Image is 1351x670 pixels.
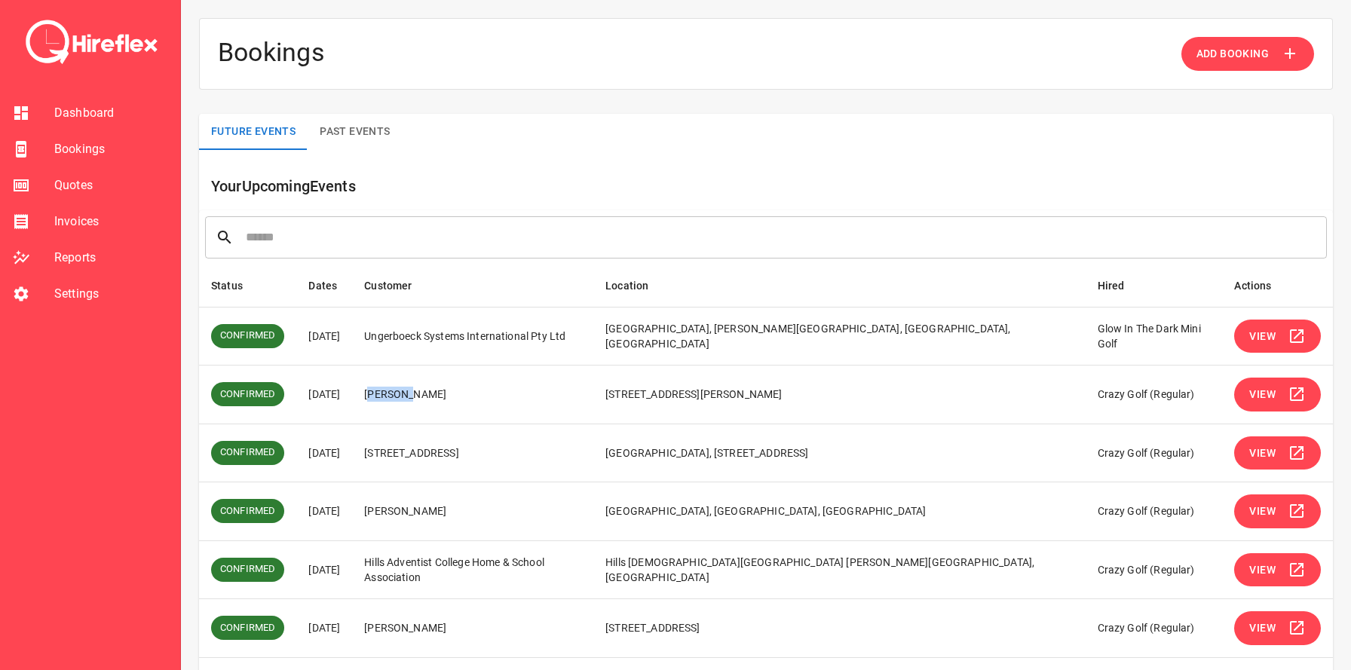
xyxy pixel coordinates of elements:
[296,424,352,482] td: [DATE]
[199,114,308,150] button: Future Events
[211,562,284,577] span: CONFIRMED
[1234,611,1321,645] button: View
[1249,619,1276,638] span: View
[1234,494,1321,528] button: View
[54,285,168,303] span: Settings
[296,265,352,307] th: Dates
[296,599,352,658] td: [DATE]
[211,387,284,402] span: CONFIRMED
[593,307,1085,366] td: [GEOGRAPHIC_DATA], [PERSON_NAME][GEOGRAPHIC_DATA], [GEOGRAPHIC_DATA], [GEOGRAPHIC_DATA]
[54,249,168,267] span: Reports
[296,482,352,541] td: [DATE]
[296,540,352,599] td: [DATE]
[199,265,296,307] th: Status
[218,37,325,71] h4: Bookings
[1086,540,1223,599] td: Crazy Golf (Regular)
[296,307,352,366] td: [DATE]
[1234,436,1321,470] button: View
[54,213,168,231] span: Invoices
[1249,327,1276,346] span: View
[1086,482,1223,541] td: Crazy Golf (Regular)
[1222,265,1333,307] th: Actions
[211,621,284,635] span: CONFIRMED
[211,504,284,519] span: CONFIRMED
[593,265,1085,307] th: Location
[593,599,1085,658] td: [STREET_ADDRESS]
[1086,366,1223,424] td: Crazy Golf (Regular)
[352,482,593,541] td: [PERSON_NAME]
[593,366,1085,424] td: [STREET_ADDRESS][PERSON_NAME]
[1249,444,1276,463] span: View
[54,176,168,194] span: Quotes
[211,174,1333,198] h6: Your Upcoming Events
[211,329,284,343] span: CONFIRMED
[1234,378,1321,411] button: View
[1249,502,1276,521] span: View
[296,366,352,424] td: [DATE]
[593,540,1085,599] td: Hills [DEMOGRAPHIC_DATA][GEOGRAPHIC_DATA] [PERSON_NAME][GEOGRAPHIC_DATA], [GEOGRAPHIC_DATA]
[211,445,284,460] span: CONFIRMED
[1196,44,1269,63] span: Add Booking
[1234,320,1321,353] button: View
[593,482,1085,541] td: [GEOGRAPHIC_DATA], [GEOGRAPHIC_DATA], [GEOGRAPHIC_DATA]
[1181,37,1314,71] button: Add Booking
[1086,599,1223,658] td: Crazy Golf (Regular)
[352,540,593,599] td: Hills Adventist College Home & School Association
[1249,561,1276,580] span: View
[308,114,402,150] button: Past Events
[352,366,593,424] td: [PERSON_NAME]
[1086,307,1223,366] td: Glow In The Dark Mini Golf
[1086,265,1223,307] th: Hired
[54,140,168,158] span: Bookings
[593,424,1085,482] td: [GEOGRAPHIC_DATA], [STREET_ADDRESS]
[352,265,593,307] th: Customer
[1234,553,1321,587] button: View
[1086,424,1223,482] td: Crazy Golf (Regular)
[352,599,593,658] td: [PERSON_NAME]
[352,424,593,482] td: [STREET_ADDRESS]
[54,104,168,122] span: Dashboard
[1249,385,1276,404] span: View
[352,307,593,366] td: Ungerboeck Systems International Pty Ltd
